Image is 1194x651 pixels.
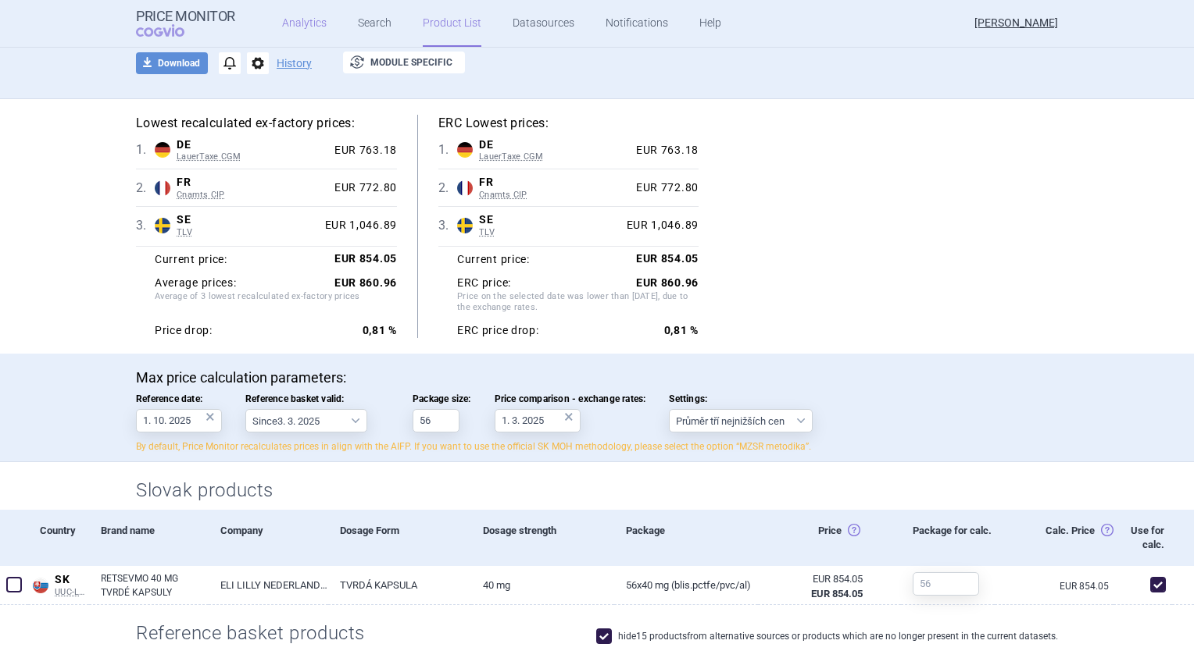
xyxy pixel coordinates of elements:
[177,176,328,190] span: FR
[136,52,208,74] button: Download
[564,408,574,425] div: ×
[457,253,530,265] strong: Current price:
[155,324,213,338] strong: Price drop:
[913,572,979,596] input: 56
[630,181,699,195] div: EUR 772.80
[209,510,328,566] div: Company
[55,587,89,598] span: UUC-LP B
[479,138,630,152] span: DE
[457,142,473,158] img: Germany
[614,510,757,566] div: Package
[413,409,459,432] input: Package size:
[343,52,465,73] button: Module specific
[413,393,471,404] span: Package size:
[136,9,235,24] strong: Price Monitor
[636,276,699,289] strong: EUR 860.96
[177,151,328,162] span: LauerTaxe CGM
[770,572,863,586] div: EUR 854.05
[136,141,155,159] span: 1 .
[177,227,319,238] span: TLV
[479,176,630,190] span: FR
[28,510,89,566] div: Country
[155,180,170,196] img: France
[334,252,397,265] strong: EUR 854.05
[206,408,215,425] div: ×
[363,324,397,336] strong: 0,81 %
[457,324,539,338] strong: ERC price drop:
[457,218,473,233] img: Sweden
[669,393,813,404] span: Settings:
[89,510,209,566] div: Brand name
[245,393,389,404] span: Reference basket valid:
[758,510,901,566] div: Price
[495,409,581,432] input: Price comparison - exchange rates:×
[479,190,630,201] span: Cnamts CIP
[177,213,319,227] span: SE
[328,566,471,604] a: TVRDÁ KAPSULA
[328,181,397,195] div: EUR 772.80
[901,510,994,566] div: Package for calc.
[620,219,699,233] div: EUR 1,046.89
[136,24,206,37] span: COGVIO
[136,115,397,132] h5: Lowest recalculated ex-factory prices:
[438,141,457,159] span: 1 .
[155,276,237,290] strong: Average prices:
[177,138,328,152] span: DE
[457,180,473,196] img: France
[438,216,457,235] span: 3 .
[811,588,863,599] strong: EUR 854.05
[438,179,457,197] span: 2 .
[155,253,227,265] strong: Current price:
[457,276,511,290] strong: ERC price:
[319,219,397,233] div: EUR 1,046.89
[669,409,813,432] select: Settings:
[136,369,1058,386] p: Max price calculation parameters:
[136,440,1058,454] p: By default, Price Monitor recalculates prices in align with the AIFP. If you want to use the offi...
[471,566,614,604] a: 40 mg
[328,144,397,158] div: EUR 763.18
[136,409,222,432] input: Reference date:×
[55,573,89,587] span: SK
[101,571,209,599] a: RETSEVMO 40 MG TVRDÉ KAPSULY
[328,510,471,566] div: Dosage Form
[155,291,397,316] span: Average of 3 lowest recalculated ex-factory prices
[664,324,699,336] strong: 0,81 %
[209,566,328,604] a: ELI LILLY NEDERLAND B.V.
[614,566,757,604] a: 56x40 mg (blis.PCTFE/PVC/Al)
[136,179,155,197] span: 2 .
[277,58,312,69] button: History
[136,478,1058,503] h2: Slovak products
[770,572,863,600] abbr: Ex-Factory bez DPH zo zdroja
[471,510,614,566] div: Dosage strength
[596,628,1058,644] label: hide 15 products from alternative sources or products which are no longer present in the current ...
[155,142,170,158] img: Germany
[636,252,699,265] strong: EUR 854.05
[438,115,699,132] h5: ERC Lowest prices:
[155,218,170,233] img: Sweden
[1114,510,1172,566] div: Use for calc.
[457,291,699,316] span: Price on the selected date was lower than [DATE], due to the exchange rates.
[136,393,222,404] span: Reference date:
[136,216,155,235] span: 3 .
[994,510,1114,566] div: Calc. Price
[334,276,397,289] strong: EUR 860.96
[136,621,377,646] h2: Reference basket products
[495,393,646,404] span: Price comparison - exchange rates:
[479,213,620,227] span: SE
[479,227,620,238] span: TLV
[136,9,235,38] a: Price MonitorCOGVIO
[177,190,328,201] span: Cnamts CIP
[33,578,48,593] img: Slovakia
[630,144,699,158] div: EUR 763.18
[1060,582,1114,591] a: EUR 854.05
[28,570,89,597] a: SKSKUUC-LP B
[479,151,630,162] span: LauerTaxe CGM
[245,409,367,432] select: Reference basket valid:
